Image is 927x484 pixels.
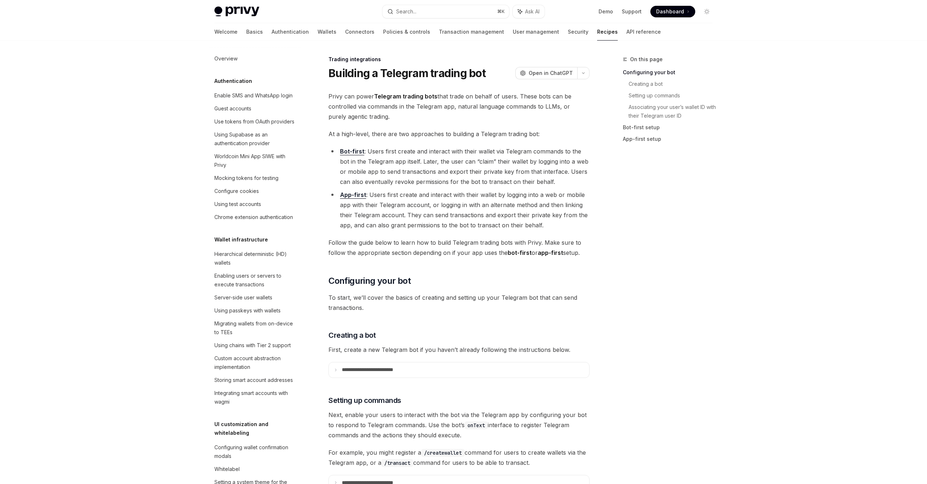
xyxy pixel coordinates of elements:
[214,235,268,244] h5: Wallet infrastructure
[622,8,642,15] a: Support
[538,249,563,256] strong: app-first
[328,275,411,287] span: Configuring your bot
[439,23,504,41] a: Transaction management
[209,198,301,211] a: Using test accounts
[497,9,505,14] span: ⌘ K
[328,190,590,230] li: : Users first create and interact with their wallet by logging into a web or mobile app with thei...
[328,91,590,122] span: Privy can power that trade on behalf of users. These bots can be controlled via commands in the T...
[214,376,293,384] div: Storing smart account addresses
[209,291,301,304] a: Server-side user wallets
[214,174,278,182] div: Mocking tokens for testing
[656,8,684,15] span: Dashboard
[214,341,291,350] div: Using chains with Tier 2 support
[214,77,252,85] h5: Authentication
[701,6,713,17] button: Toggle dark mode
[529,70,573,77] span: Open in ChatGPT
[374,93,437,100] strong: Telegram trading bots
[599,8,613,15] a: Demo
[209,211,301,224] a: Chrome extension authentication
[318,23,336,41] a: Wallets
[381,459,413,467] code: /transact
[328,345,590,355] span: First, create a new Telegram bot if you haven’t already following the instructions below.
[209,352,301,374] a: Custom account abstraction implementation
[209,304,301,317] a: Using passkeys with wallets
[214,354,297,371] div: Custom account abstraction implementation
[214,104,251,113] div: Guest accounts
[630,55,663,64] span: On this page
[396,7,416,16] div: Search...
[383,23,430,41] a: Policies & controls
[214,319,297,337] div: Migrating wallets from on-device to TEEs
[629,101,718,122] a: Associating your user’s wallet ID with their Telegram user ID
[629,78,718,90] a: Creating a bot
[209,387,301,408] a: Integrating smart accounts with wagmi
[214,187,259,195] div: Configure cookies
[209,374,301,387] a: Storing smart account addresses
[209,52,301,65] a: Overview
[214,7,259,17] img: light logo
[525,8,540,15] span: Ask AI
[214,250,297,267] div: Hierarchical deterministic (HD) wallets
[382,5,509,18] button: Search...⌘K
[214,91,293,100] div: Enable SMS and WhatsApp login
[214,213,293,222] div: Chrome extension authentication
[328,330,376,340] span: Creating a bot
[209,269,301,291] a: Enabling users or servers to execute transactions
[623,122,718,133] a: Bot-first setup
[209,248,301,269] a: Hierarchical deterministic (HD) wallets
[597,23,618,41] a: Recipes
[214,130,297,148] div: Using Supabase as an authentication provider
[209,441,301,463] a: Configuring wallet confirmation modals
[340,191,366,199] a: App-first
[345,23,374,41] a: Connectors
[568,23,588,41] a: Security
[328,146,590,187] li: : Users first create and interact with their wallet via Telegram commands to the bot in the Teleg...
[209,317,301,339] a: Migrating wallets from on-device to TEEs
[328,56,590,63] div: Trading integrations
[623,133,718,145] a: App-first setup
[465,421,488,429] code: onText
[515,67,577,79] button: Open in ChatGPT
[513,23,559,41] a: User management
[340,148,364,155] a: Bot-first
[214,54,238,63] div: Overview
[246,23,263,41] a: Basics
[340,191,366,198] strong: App-first
[214,23,238,41] a: Welcome
[328,447,590,468] span: For example, you might register a command for users to create wallets via the Telegram app, or a ...
[209,115,301,128] a: Use tokens from OAuth providers
[214,306,281,315] div: Using passkeys with wallets
[209,339,301,352] a: Using chains with Tier 2 support
[626,23,661,41] a: API reference
[629,90,718,101] a: Setting up commands
[508,249,532,256] strong: bot-first
[328,67,486,80] h1: Building a Telegram trading bot
[328,292,590,313] span: To start, we’ll cover the basics of creating and setting up your Telegram bot that can send trans...
[421,449,465,457] code: /createwallet
[209,128,301,150] a: Using Supabase as an authentication provider
[214,272,297,289] div: Enabling users or servers to execute transactions
[214,465,240,474] div: Whitelabel
[209,89,301,102] a: Enable SMS and WhatsApp login
[209,172,301,185] a: Mocking tokens for testing
[328,237,590,258] span: Follow the guide below to learn how to build Telegram trading bots with Privy. Make sure to follo...
[214,117,294,126] div: Use tokens from OAuth providers
[209,185,301,198] a: Configure cookies
[214,200,261,209] div: Using test accounts
[214,152,297,169] div: Worldcoin Mini App SIWE with Privy
[214,389,297,406] div: Integrating smart accounts with wagmi
[328,410,590,440] span: Next, enable your users to interact with the bot via the Telegram app by configuring your bot to ...
[214,293,272,302] div: Server-side user wallets
[328,395,401,405] span: Setting up commands
[209,463,301,476] a: Whitelabel
[513,5,545,18] button: Ask AI
[209,150,301,172] a: Worldcoin Mini App SIWE with Privy
[623,67,718,78] a: Configuring your bot
[209,102,301,115] a: Guest accounts
[272,23,309,41] a: Authentication
[650,6,695,17] a: Dashboard
[214,443,297,460] div: Configuring wallet confirmation modals
[328,129,590,139] span: At a high-level, there are two approaches to building a Telegram trading bot:
[214,420,301,437] h5: UI customization and whitelabeling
